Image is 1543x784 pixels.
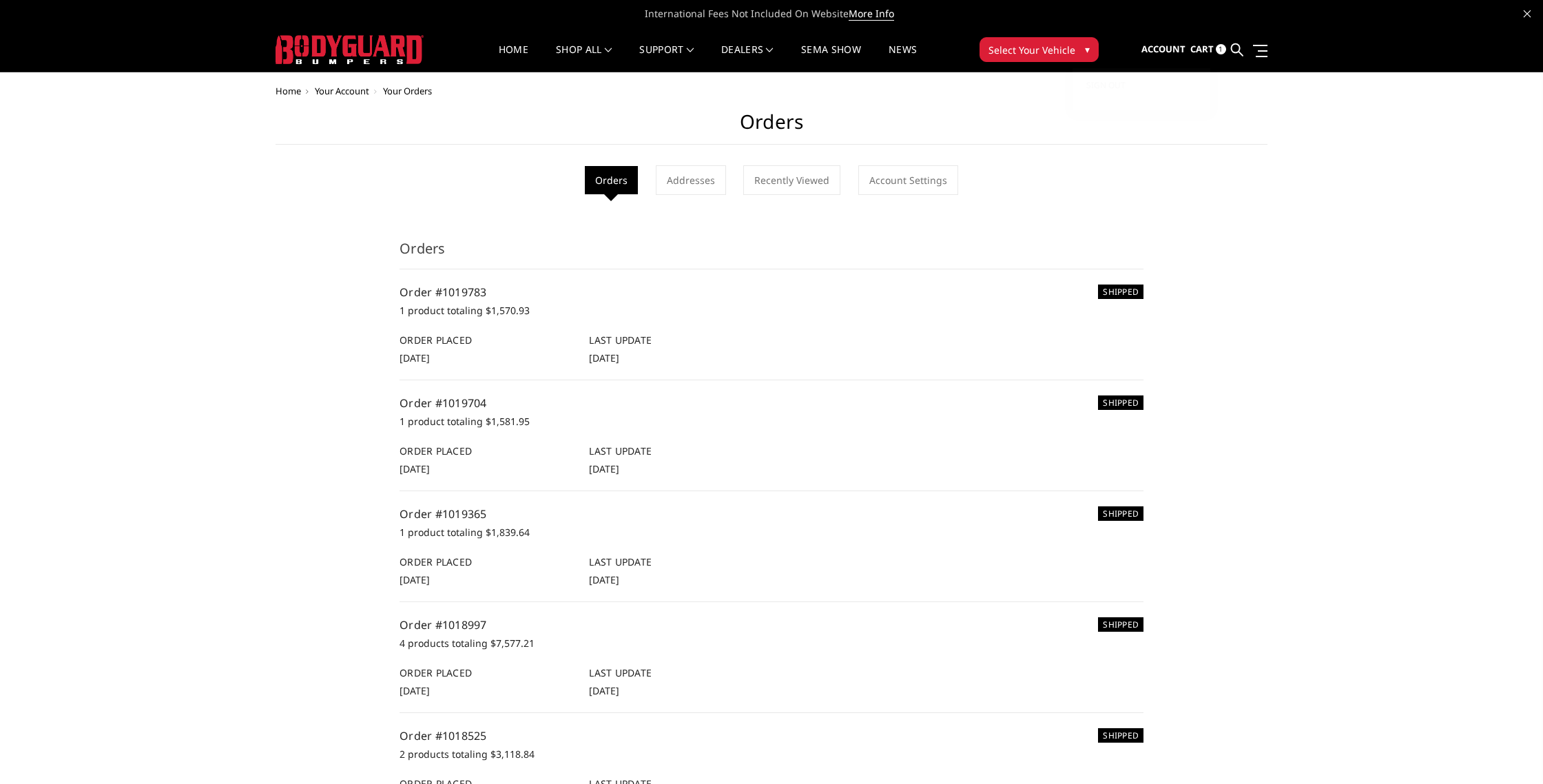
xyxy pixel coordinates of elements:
a: Home [499,45,528,72]
span: [DATE] [400,684,430,697]
span: 1 [1216,44,1226,54]
a: More Info [849,7,894,21]
a: Account Settings [858,165,958,195]
h6: Order Placed [400,333,574,347]
h6: SHIPPED [1098,617,1143,632]
span: Account [1141,43,1185,55]
span: [DATE] [589,573,619,586]
a: Cart 1 [1190,31,1226,68]
p: 1 product totaling $1,581.95 [400,413,1143,430]
a: Sign out [1086,75,1197,96]
a: Order #1018997 [400,617,487,632]
h6: Last Update [589,444,764,458]
h1: Orders [276,110,1267,145]
a: shop all [556,45,612,72]
span: [DATE] [400,573,430,586]
span: [DATE] [589,684,619,697]
span: [DATE] [589,351,619,364]
a: Order #1019365 [400,506,487,522]
span: Sign out [1086,79,1126,91]
a: Recently Viewed [743,165,840,195]
button: Select Your Vehicle [980,37,1099,62]
span: Select Your Vehicle [988,43,1075,57]
li: Orders [585,166,638,194]
a: Dealers [721,45,774,72]
a: Your Account [315,85,369,97]
a: Support [639,45,694,72]
span: [DATE] [400,351,430,364]
span: Your Orders [383,85,432,97]
span: ▾ [1085,42,1090,56]
a: SEMA Show [801,45,861,72]
h6: SHIPPED [1098,728,1143,743]
a: News [889,45,917,72]
h6: Order Placed [400,666,574,680]
a: Addresses [656,165,726,195]
h6: Last Update [589,333,764,347]
h6: SHIPPED [1098,506,1143,521]
p: 1 product totaling $1,839.64 [400,524,1143,541]
a: Order #1019783 [400,285,487,300]
span: [DATE] [400,462,430,475]
a: Home [276,85,301,97]
h6: Order Placed [400,444,574,458]
span: [DATE] [589,462,619,475]
h6: Last Update [589,555,764,569]
h6: SHIPPED [1098,395,1143,410]
h6: Last Update [589,666,764,680]
p: 4 products totaling $7,577.21 [400,635,1143,652]
h3: Orders [400,238,1143,269]
p: 1 product totaling $1,570.93 [400,302,1143,319]
a: Account [1141,31,1185,68]
img: BODYGUARD BUMPERS [276,35,424,64]
a: Order #1018525 [400,728,487,743]
h6: SHIPPED [1098,285,1143,299]
span: Cart [1190,43,1214,55]
h6: Order Placed [400,555,574,569]
p: 2 products totaling $3,118.84 [400,746,1143,763]
a: Order #1019704 [400,395,487,411]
